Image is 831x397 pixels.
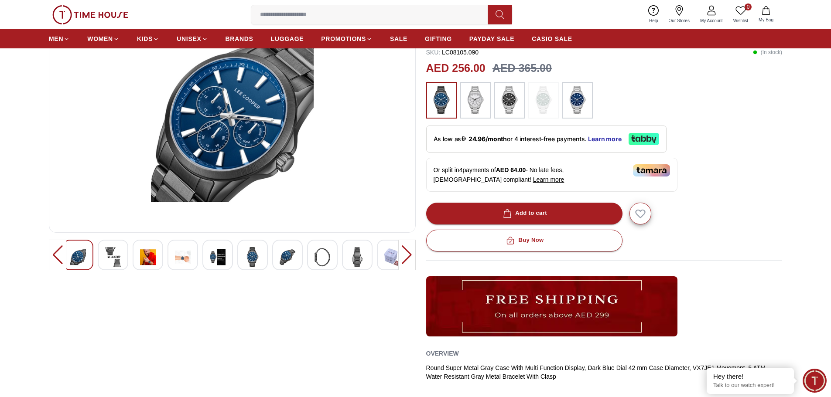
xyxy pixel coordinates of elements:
img: ... [465,86,486,114]
img: LEE COOPER Men's Multi Function Dark Blue Dial Watch - LC08105.090 [315,247,330,267]
img: ... [567,86,588,114]
div: Chat Widget [803,369,827,393]
span: Wishlist [730,17,752,24]
a: Our Stores [663,3,695,26]
img: ... [499,86,520,114]
span: GIFTING [425,34,452,43]
button: My Bag [753,4,779,25]
div: Hey there! [713,372,787,381]
span: PAYDAY SALE [469,34,514,43]
img: LEE COOPER Men's Multi Function Dark Blue Dial Watch - LC08105.090 [175,247,191,267]
span: KIDS [137,34,153,43]
span: 0 [745,3,752,10]
span: PROMOTIONS [321,34,366,43]
span: SKU : [426,49,441,56]
img: LEE COOPER Men's Multi Function Dark Blue Dial Watch - LC08105.090 [280,247,295,267]
div: Or split in 4 payments of - No late fees, [DEMOGRAPHIC_DATA] compliant! [426,158,677,192]
span: Our Stores [665,17,693,24]
button: Buy Now [426,230,622,251]
a: SALE [390,31,407,47]
a: CASIO SALE [532,31,572,47]
h2: AED 256.00 [426,60,486,77]
img: LEE COOPER Men's Multi Function Dark Blue Dial Watch - LC08105.090 [349,247,365,267]
span: CASIO SALE [532,34,572,43]
span: Help [646,17,662,24]
span: MEN [49,34,63,43]
img: ... [426,276,677,336]
a: MEN [49,31,70,47]
a: KIDS [137,31,159,47]
p: LC08105.090 [426,48,479,57]
a: PAYDAY SALE [469,31,514,47]
div: Add to cart [501,208,547,218]
img: LEE COOPER Men's Multi Function Dark Blue Dial Watch - LC08105.090 [384,247,400,267]
span: My Bag [755,17,777,23]
img: LEE COOPER Men's Multi Function Dark Blue Dial Watch - LC08105.090 [70,247,86,267]
span: WOMEN [87,34,113,43]
p: ( In stock ) [753,48,782,57]
p: Talk to our watch expert! [713,382,787,389]
img: LEE COOPER Men's Multi Function Dark Blue Dial Watch - LC08105.090 [210,247,226,267]
h2: Overview [426,347,459,360]
img: LEE COOPER Men's Multi Function Dark Blue Dial Watch - LC08105.090 [105,247,121,267]
img: LEE COOPER Men's Multi Function Dark Blue Dial Watch - LC08105.090 [245,247,260,267]
a: Help [644,3,663,26]
span: UNISEX [177,34,201,43]
a: UNISEX [177,31,208,47]
img: ... [431,86,452,114]
a: PROMOTIONS [321,31,373,47]
h3: AED 365.00 [492,60,552,77]
span: Learn more [533,176,564,183]
span: SALE [390,34,407,43]
span: LUGGAGE [271,34,304,43]
div: Buy Now [504,235,544,245]
img: LEE COOPER Men's Multi Function Dark Blue Dial Watch - LC08105.090 [56,16,408,225]
img: ... [533,86,554,114]
a: GIFTING [425,31,452,47]
span: AED 64.00 [496,166,526,173]
a: WOMEN [87,31,120,47]
img: LEE COOPER Men's Multi Function Dark Blue Dial Watch - LC08105.090 [140,247,156,267]
span: My Account [697,17,726,24]
a: BRANDS [226,31,253,47]
div: Round Super Metal Gray Case With Multi Function Display, Dark Blue Dial 42 mm Case Diameter, VX7J... [426,363,783,381]
img: ... [52,5,128,24]
a: LUGGAGE [271,31,304,47]
span: BRANDS [226,34,253,43]
img: Tamara [633,164,670,176]
a: 0Wishlist [728,3,753,26]
button: Add to cart [426,203,622,224]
